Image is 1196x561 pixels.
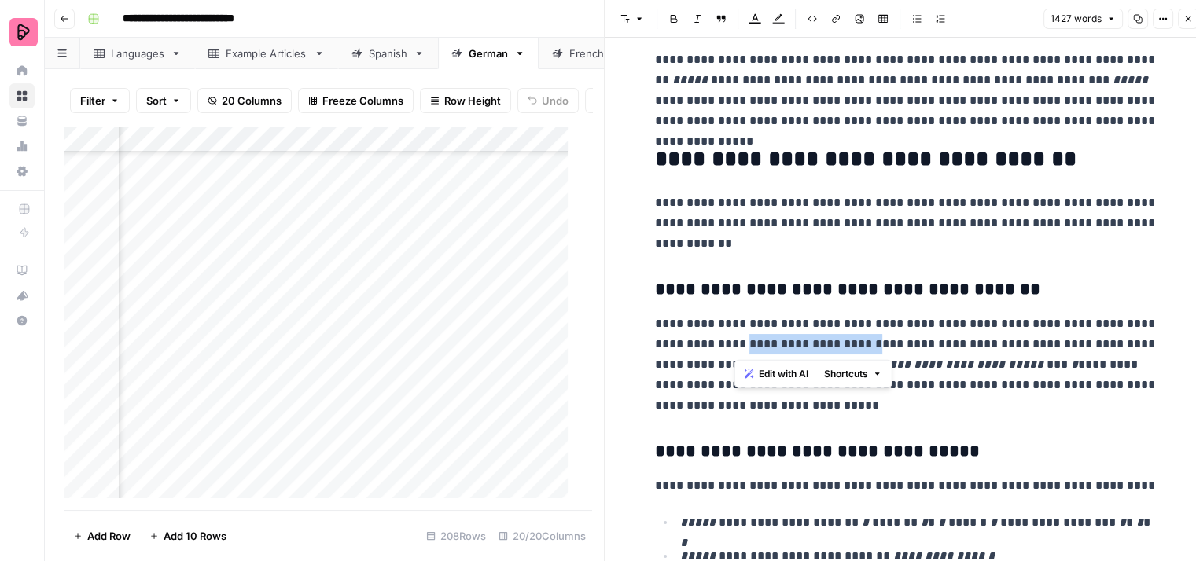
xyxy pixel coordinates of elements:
[517,88,579,113] button: Undo
[164,528,226,544] span: Add 10 Rows
[438,38,539,69] a: German
[9,159,35,184] a: Settings
[9,58,35,83] a: Home
[9,83,35,108] a: Browse
[569,46,605,61] div: French
[542,93,569,108] span: Undo
[9,13,35,52] button: Workspace: Preply
[492,523,592,548] div: 20/20 Columns
[195,38,338,69] a: Example Articles
[146,93,167,108] span: Sort
[111,46,164,61] div: Languages
[136,88,191,113] button: Sort
[539,38,635,69] a: French
[824,367,868,381] span: Shortcuts
[469,46,508,61] div: German
[9,134,35,159] a: Usage
[369,46,407,61] div: Spanish
[9,108,35,134] a: Your Data
[70,88,130,113] button: Filter
[140,523,236,548] button: Add 10 Rows
[80,93,105,108] span: Filter
[338,38,438,69] a: Spanish
[1051,12,1102,26] span: 1427 words
[420,523,492,548] div: 208 Rows
[298,88,414,113] button: Freeze Columns
[738,364,815,384] button: Edit with AI
[222,93,282,108] span: 20 Columns
[420,88,511,113] button: Row Height
[322,93,403,108] span: Freeze Columns
[80,38,195,69] a: Languages
[759,367,808,381] span: Edit with AI
[9,308,35,333] button: Help + Support
[9,258,35,283] a: AirOps Academy
[1043,9,1123,29] button: 1427 words
[87,528,131,544] span: Add Row
[9,283,35,308] button: What's new?
[64,523,140,548] button: Add Row
[818,364,889,384] button: Shortcuts
[197,88,292,113] button: 20 Columns
[9,18,38,46] img: Preply Logo
[444,93,501,108] span: Row Height
[10,284,34,307] div: What's new?
[226,46,307,61] div: Example Articles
